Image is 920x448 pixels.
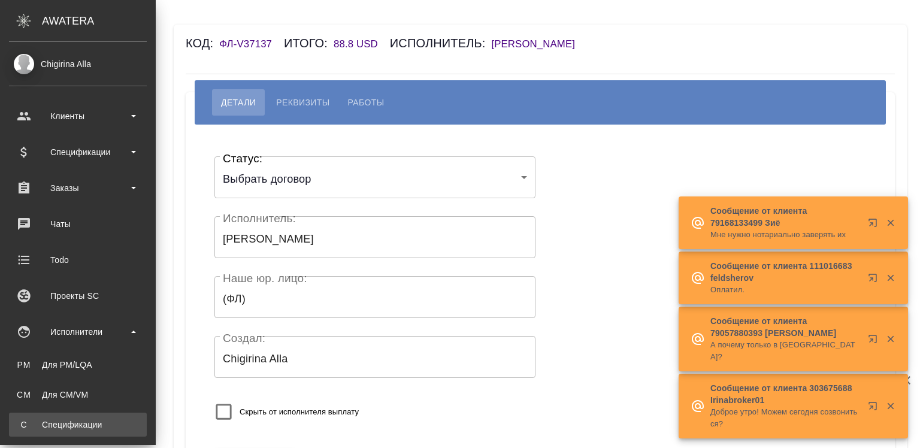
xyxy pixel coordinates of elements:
[214,162,535,198] div: Выбрать договор
[710,260,860,284] p: Сообщение от клиента 111016683 feldsherov
[334,38,390,50] h6: 88.8 USD
[9,57,147,71] div: Chigirina Alla
[9,143,147,161] div: Спецификации
[861,394,889,423] button: Открыть в новой вкладке
[3,245,153,275] a: Todo
[9,107,147,125] div: Клиенты
[861,327,889,356] button: Открыть в новой вкладке
[390,37,492,50] h6: Исполнитель:
[186,37,219,50] h6: Код:
[15,359,141,371] div: Для PM/LQA
[710,406,860,430] p: Доброе утро! Можем сегодня созвониться?
[9,179,147,197] div: Заказы
[710,284,860,296] p: Оплатил.
[491,40,587,49] a: [PERSON_NAME]
[710,382,860,406] p: Сообщение от клиента 303675688 Irinabroker01
[240,406,359,418] span: Скрыть от исполнителя выплату
[878,401,903,411] button: Закрыть
[15,389,141,401] div: Для CM/VM
[221,95,256,110] span: Детали
[861,211,889,240] button: Открыть в новой вкладке
[9,413,147,437] a: ССпецификации
[284,37,334,50] h6: Итого:
[9,353,147,377] a: PMДля PM/LQA
[491,38,587,50] h6: [PERSON_NAME]
[710,339,860,363] p: А почему только в [GEOGRAPHIC_DATA]?
[9,287,147,305] div: Проекты SC
[219,38,284,50] h6: ФЛ-V37137
[710,315,860,339] p: Сообщение от клиента 79057880393 [PERSON_NAME]
[861,266,889,295] button: Открыть в новой вкладке
[276,95,329,110] span: Реквизиты
[9,323,147,341] div: Исполнители
[710,229,860,241] p: Мне нужно нотариально заверять их
[3,281,153,311] a: Проекты SC
[42,9,156,33] div: AWATERA
[9,215,147,233] div: Чаты
[348,95,385,110] span: Работы
[878,217,903,228] button: Закрыть
[9,383,147,407] a: CMДля CM/VM
[710,205,860,229] p: Сообщение от клиента 79168133499 Зиё
[9,251,147,269] div: Todo
[878,334,903,344] button: Закрыть
[878,273,903,283] button: Закрыть
[15,419,141,431] div: Спецификации
[3,209,153,239] a: Чаты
